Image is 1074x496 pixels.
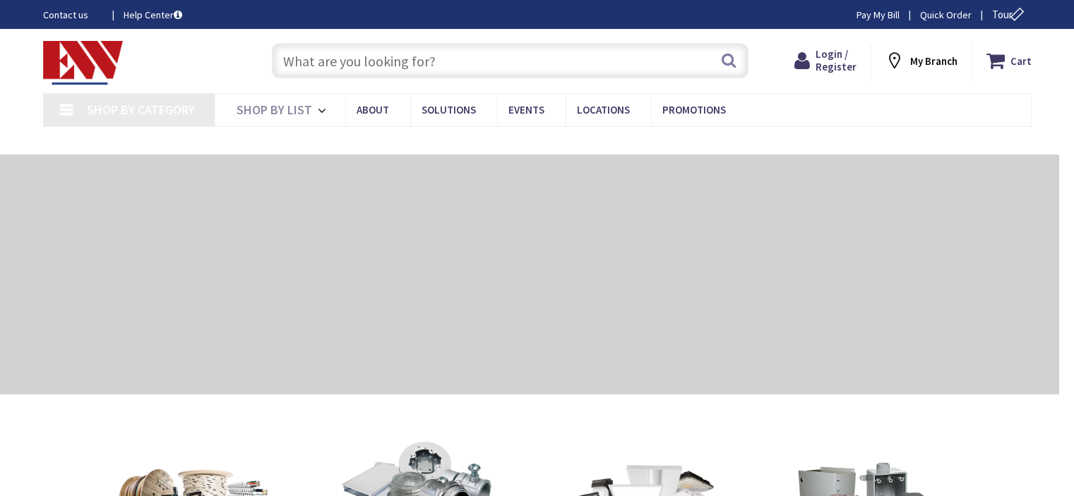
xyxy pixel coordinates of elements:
[124,8,182,22] a: Help Center
[992,8,1028,21] span: Tour
[508,103,544,116] span: Events
[857,8,900,22] a: Pay My Bill
[43,8,101,22] a: Contact us
[43,41,124,85] img: Electrical Wholesalers, Inc.
[986,48,1032,73] a: Cart
[794,48,857,73] a: Login / Register
[1010,48,1032,73] strong: Cart
[816,47,857,73] span: Login / Register
[422,103,476,116] span: Solutions
[357,103,389,116] span: About
[662,103,726,116] span: Promotions
[885,48,957,73] div: My Branch
[272,43,748,78] input: What are you looking for?
[910,54,957,68] strong: My Branch
[87,102,195,118] span: Shop By Category
[237,102,312,118] span: Shop By List
[920,8,972,22] a: Quick Order
[577,103,630,116] span: Locations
